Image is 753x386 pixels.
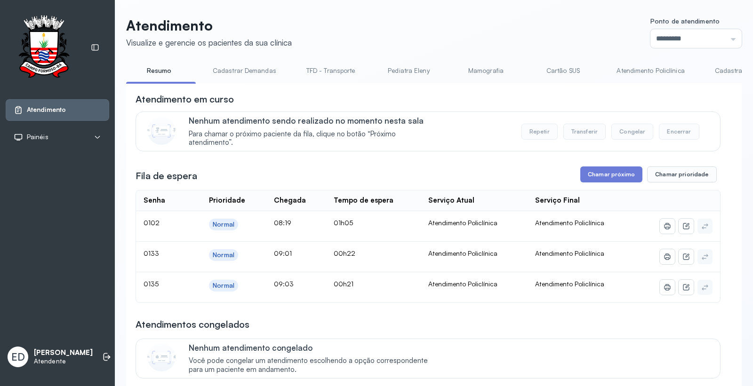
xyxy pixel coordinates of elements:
span: Atendimento Policlínica [535,280,604,288]
img: Imagem de CalloutCard [147,343,176,371]
span: Você pode congelar um atendimento escolhendo a opção correspondente para um paciente em andamento. [189,356,438,374]
div: Chegada [274,196,306,205]
p: Nenhum atendimento congelado [189,343,438,353]
span: 0102 [144,219,160,227]
button: Congelar [611,124,653,140]
button: Chamar próximo [580,166,642,182]
button: Transferir [563,124,606,140]
span: Para chamar o próximo paciente da fila, clique no botão “Próximo atendimento”. [189,130,438,148]
a: Resumo [126,63,192,79]
span: 01h05 [334,219,353,227]
div: Serviço Final [535,196,580,205]
div: Normal [213,251,234,259]
div: Atendimento Policlínica [428,249,520,258]
div: Serviço Atual [428,196,474,205]
p: [PERSON_NAME] [34,348,93,357]
p: Nenhum atendimento sendo realizado no momento nesta sala [189,116,438,126]
div: Prioridade [209,196,245,205]
h3: Atendimentos congelados [136,318,249,331]
h3: Atendimento em curso [136,93,234,106]
span: 00h22 [334,249,355,257]
a: Atendimento [14,105,101,115]
p: Atendente [34,357,93,365]
button: Encerrar [659,124,699,140]
span: 0133 [144,249,159,257]
span: Painéis [27,133,48,141]
a: Pediatra Eleny [376,63,441,79]
p: Atendimento [126,17,292,34]
div: Atendimento Policlínica [428,280,520,288]
a: TFD - Transporte [297,63,365,79]
span: 08:19 [274,219,291,227]
span: Atendimento Policlínica [535,249,604,257]
span: Atendimento [27,106,66,114]
img: Logotipo do estabelecimento [10,15,78,80]
div: Tempo de espera [334,196,393,205]
span: 09:03 [274,280,294,288]
div: Visualize e gerencie os pacientes da sua clínica [126,38,292,47]
div: Senha [144,196,165,205]
a: Cadastrar Demandas [203,63,286,79]
div: Normal [213,221,234,228]
h3: Fila de espera [136,169,197,182]
img: Imagem de CalloutCard [147,117,176,145]
span: 00h21 [334,280,353,288]
button: Repetir [521,124,558,140]
span: 0135 [144,280,159,288]
div: Normal [213,282,234,290]
span: Ponto de atendimento [650,17,720,25]
span: 09:01 [274,249,292,257]
span: Atendimento Policlínica [535,219,604,227]
a: Mamografia [453,63,519,79]
a: Cartão SUS [530,63,596,79]
button: Chamar prioridade [647,166,717,182]
a: Atendimento Policlínica [607,63,694,79]
div: Atendimento Policlínica [428,219,520,227]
